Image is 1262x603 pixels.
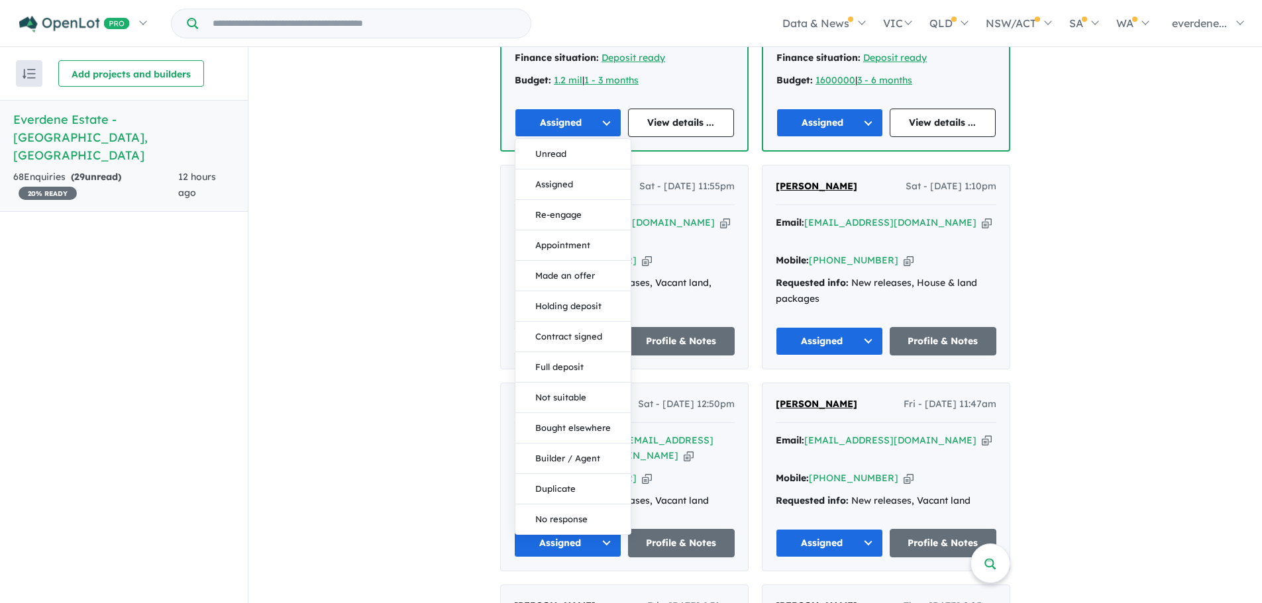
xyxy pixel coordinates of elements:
[776,109,883,137] button: Assigned
[776,73,996,89] div: |
[904,254,914,267] button: Copy
[515,200,631,230] button: Re-engage
[514,277,587,289] strong: Requested info:
[809,254,898,266] a: [PHONE_NUMBER]
[776,529,883,557] button: Assigned
[863,52,927,64] a: Deposit ready
[890,327,997,355] a: Profile & Notes
[776,472,809,484] strong: Mobile:
[684,449,694,463] button: Copy
[638,396,735,412] span: Sat - [DATE] 12:50pm
[514,179,596,195] a: [PERSON_NAME]
[982,434,992,447] button: Copy
[982,216,992,230] button: Copy
[514,494,587,506] strong: Requested info:
[776,254,809,266] strong: Mobile:
[514,396,596,412] a: [PERSON_NAME]
[514,327,621,355] button: Assigned
[1172,17,1227,30] span: everdene...
[178,171,216,199] span: 12 hours ago
[13,169,178,201] div: 68 Enquir ies
[515,322,631,352] button: Contract signed
[514,529,621,557] button: Assigned
[776,327,883,355] button: Assigned
[890,109,996,137] a: View details ...
[776,398,857,410] span: [PERSON_NAME]
[515,352,631,383] button: Full deposit
[515,52,599,64] strong: Finance situation:
[776,179,857,195] a: [PERSON_NAME]
[19,16,130,32] img: Openlot PRO Logo White
[809,472,898,484] a: [PHONE_NUMBER]
[515,74,551,86] strong: Budget:
[514,472,547,484] strong: Mobile:
[515,139,631,169] button: Unread
[19,187,77,200] span: 20 % READY
[904,471,914,485] button: Copy
[514,275,735,307] div: New releases, Vacant land, Book an appointment
[804,434,976,446] a: [EMAIL_ADDRESS][DOMAIN_NAME]
[776,434,804,446] strong: Email:
[74,171,85,183] span: 29
[776,494,849,506] strong: Requested info:
[515,413,631,443] button: Bought elsewhere
[642,254,652,267] button: Copy
[201,9,528,38] input: Try estate name, suburb, builder or developer
[515,109,621,137] button: Assigned
[776,493,996,509] div: New releases, Vacant land
[515,230,631,261] button: Appointment
[515,73,734,89] div: |
[628,529,735,557] a: Profile & Notes
[515,261,631,291] button: Made an offer
[904,396,996,412] span: Fri - [DATE] 11:47am
[639,179,735,195] span: Sat - [DATE] 11:55pm
[602,52,665,64] a: Deposit ready
[514,254,547,266] strong: Mobile:
[515,443,631,474] button: Builder / Agent
[514,216,543,228] strong: Email:
[515,383,631,413] button: Not suitable
[776,74,813,86] strong: Budget:
[776,52,861,64] strong: Finance situation:
[776,216,804,228] strong: Email:
[776,396,857,412] a: [PERSON_NAME]
[515,138,631,535] div: Assigned
[857,74,912,86] a: 3 - 6 months
[804,216,976,228] a: [EMAIL_ADDRESS][DOMAIN_NAME]
[906,179,996,195] span: Sat - [DATE] 1:10pm
[515,169,631,200] button: Assigned
[514,434,543,446] strong: Email:
[515,474,631,504] button: Duplicate
[628,109,735,137] a: View details ...
[584,74,639,86] a: 1 - 3 months
[628,327,735,355] a: Profile & Notes
[890,529,997,557] a: Profile & Notes
[514,398,596,410] span: [PERSON_NAME]
[514,493,735,509] div: New releases, Vacant land
[815,74,855,86] a: 1600000
[776,277,849,289] strong: Requested info:
[776,180,857,192] span: [PERSON_NAME]
[554,74,582,86] a: 1.2 mil
[23,69,36,79] img: sort.svg
[13,111,235,164] h5: Everdene Estate - [GEOGRAPHIC_DATA] , [GEOGRAPHIC_DATA]
[642,471,652,485] button: Copy
[514,180,596,192] span: [PERSON_NAME]
[720,216,730,230] button: Copy
[515,291,631,322] button: Holding deposit
[776,275,996,307] div: New releases, House & land packages
[71,171,121,183] strong: ( unread)
[58,60,204,87] button: Add projects and builders
[515,504,631,534] button: No response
